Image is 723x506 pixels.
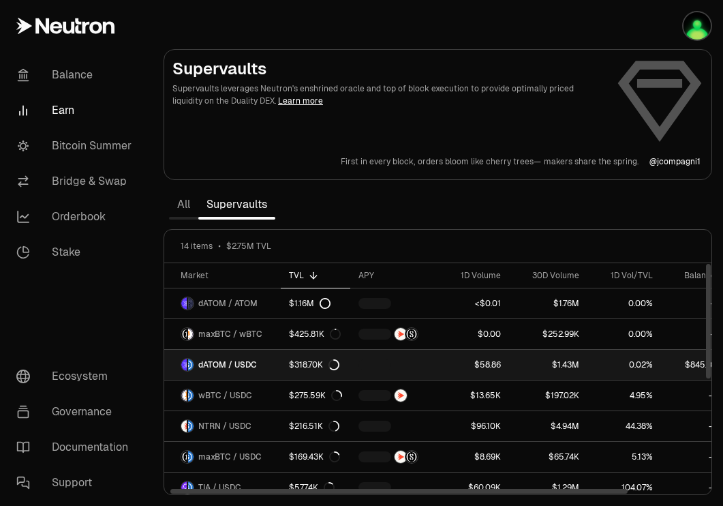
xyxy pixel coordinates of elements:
span: maxBTC / wBTC [198,329,262,340]
a: $1.43M [509,350,587,380]
a: 0.00% [587,319,661,349]
div: Balance [669,270,716,281]
img: Atom Staking [683,12,711,40]
a: $13.65K [437,381,509,411]
div: $275.59K [289,390,342,401]
div: 1D Volume [446,270,501,281]
a: NTRNStructured Points [350,442,437,472]
img: wBTC Logo [188,328,194,340]
span: wBTC / USDC [198,390,252,401]
a: $58.86 [437,350,509,380]
a: NTRNStructured Points [350,319,437,349]
a: dATOM LogoATOM LogodATOM / ATOM [164,288,281,318]
a: 4.95% [587,381,661,411]
img: NTRN [395,328,407,340]
img: USDC Logo [188,389,194,402]
a: Bridge & Swap [5,164,147,199]
a: dATOM LogoUSDC LogodATOM / USDC [164,350,281,380]
a: $275.59K [281,381,350,411]
button: NTRN [358,389,429,402]
div: $169.43K [289,451,340,462]
img: maxBTC Logo [181,328,187,340]
a: $1.16M [281,288,350,318]
img: NTRN [395,451,407,463]
span: dATOM / USDC [198,359,257,370]
span: $2.75M TVL [226,241,271,252]
div: $318.70K [289,359,339,370]
a: First in every block,orders bloom like cherry trees—makers share the spring. [341,156,639,167]
img: dATOM Logo [181,359,187,371]
img: USDC Logo [188,420,194,432]
a: All [169,191,198,218]
a: Balance [5,57,147,93]
a: $252.99K [509,319,587,349]
p: @ jcompagni1 [649,156,701,167]
div: 1D Vol/TVL [596,270,653,281]
a: $8.69K [437,442,509,472]
span: NTRN / USDC [198,421,251,432]
div: $216.51K [289,421,339,432]
a: $96.10K [437,411,509,441]
a: 0.02% [587,350,661,380]
a: wBTC LogoUSDC LogowBTC / USDC [164,381,281,411]
img: NTRN [395,389,407,402]
a: @jcompagni1 [649,156,701,167]
a: $57.74K [281,473,350,503]
img: dATOM Logo [181,297,187,310]
a: $216.51K [281,411,350,441]
a: $197.02K [509,381,587,411]
a: Governance [5,394,147,430]
a: maxBTC LogowBTC LogomaxBTC / wBTC [164,319,281,349]
a: maxBTC LogoUSDC LogomaxBTC / USDC [164,442,281,472]
img: maxBTC Logo [181,451,187,463]
img: USDC Logo [188,481,194,494]
a: $1.76M [509,288,587,318]
a: Stake [5,235,147,270]
a: Bitcoin Summer [5,128,147,164]
img: ATOM Logo [188,297,194,310]
a: $65.74K [509,442,587,472]
span: TIA / USDC [198,482,241,493]
a: 0.00% [587,288,661,318]
h2: Supervaults [172,58,605,80]
span: maxBTC / USDC [198,451,262,462]
a: $1.29M [509,473,587,503]
a: 104.07% [587,473,661,503]
a: $60.09K [437,473,509,503]
a: 5.13% [587,442,661,472]
a: Orderbook [5,199,147,235]
img: USDC Logo [188,359,194,371]
div: APY [358,270,429,281]
a: Learn more [278,95,323,106]
button: NTRNStructured Points [358,450,429,464]
a: $0.00 [437,319,509,349]
div: TVL [289,270,342,281]
a: $169.43K [281,442,350,472]
a: $4.94M [509,411,587,441]
a: Earn [5,93,147,128]
a: 44.38% [587,411,661,441]
img: Structured Points [405,451,418,463]
div: Market [181,270,273,281]
a: $318.70K [281,350,350,380]
span: dATOM / ATOM [198,298,258,309]
a: Documentation [5,430,147,465]
p: orders bloom like cherry trees— [418,156,541,167]
div: $425.81K [289,329,341,340]
a: TIA LogoUSDC LogoTIA / USDC [164,473,281,503]
a: Supervaults [198,191,275,218]
button: NTRNStructured Points [358,327,429,341]
p: First in every block, [341,156,415,167]
span: 14 items [181,241,213,252]
div: $57.74K [289,482,335,493]
a: $425.81K [281,319,350,349]
img: TIA Logo [181,481,187,494]
a: <$0.01 [437,288,509,318]
a: NTRN [350,381,437,411]
img: wBTC Logo [181,389,187,402]
img: USDC Logo [188,451,194,463]
a: NTRN LogoUSDC LogoNTRN / USDC [164,411,281,441]
p: Supervaults leverages Neutron's enshrined oracle and top of block execution to provide optimally ... [172,83,605,107]
img: Structured Points [405,328,418,340]
img: NTRN Logo [181,420,187,432]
